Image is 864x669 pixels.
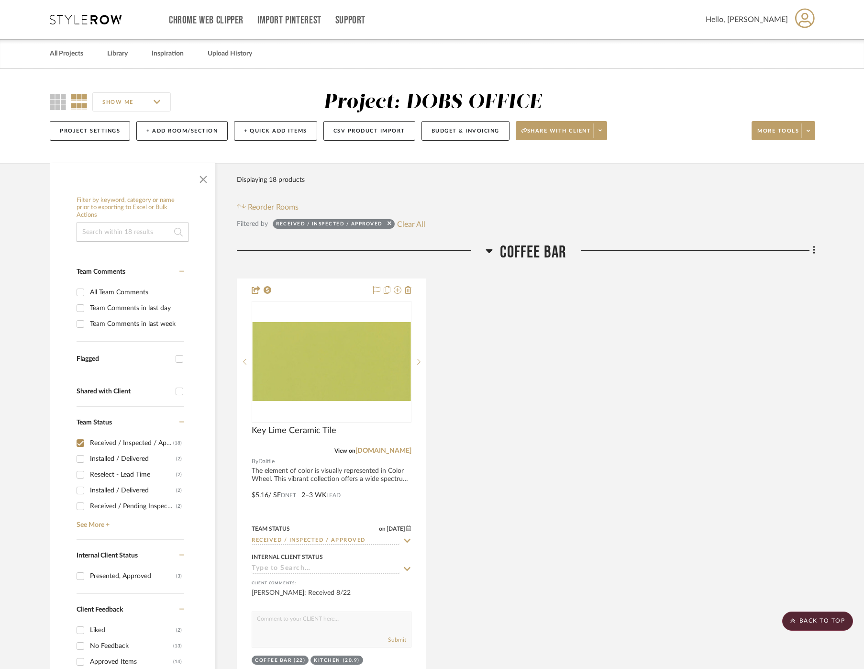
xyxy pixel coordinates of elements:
button: Reorder Rooms [237,201,299,213]
span: Hello, [PERSON_NAME] [706,14,788,25]
div: Received / Inspected / Approved [90,435,173,451]
button: Clear All [397,218,425,230]
a: Library [107,47,128,60]
div: (2) [176,451,182,467]
a: Import Pinterest [257,16,321,24]
scroll-to-top-button: BACK TO TOP [782,612,853,631]
a: Inspiration [152,47,184,60]
div: No Feedback [90,638,173,654]
h6: Filter by keyword, category or name prior to exporting to Excel or Bulk Actions [77,197,188,219]
div: Liked [90,623,176,638]
button: + Add Room/Section [136,121,228,141]
a: Upload History [208,47,252,60]
span: Daltile [258,457,275,466]
div: Kitchen [314,657,341,664]
button: CSV Product Import [323,121,415,141]
span: Team Status [77,419,112,426]
a: All Projects [50,47,83,60]
span: Share with client [521,127,591,142]
div: Installed / Delivered [90,483,176,498]
div: [PERSON_NAME]: Received 8/22 [252,588,411,607]
button: Budget & Invoicing [421,121,510,141]
div: Internal Client Status [252,553,323,561]
a: [DOMAIN_NAME] [355,447,411,454]
div: Shared with Client [77,388,171,396]
div: (2) [176,623,182,638]
span: Key Lime Ceramic Tile [252,425,336,436]
span: Coffee Bar [500,242,567,263]
div: Received / Inspected / Approved [276,221,383,230]
span: [DATE] [386,525,406,532]
div: Team Status [252,524,290,533]
span: on [379,526,386,532]
div: (3) [176,569,182,584]
button: Share with client [516,121,608,140]
button: + Quick Add Items [234,121,317,141]
button: Close [194,168,213,187]
div: Coffee Bar [255,657,291,664]
div: (18) [173,435,182,451]
div: (13) [173,638,182,654]
span: Client Feedback [77,606,123,613]
a: Support [335,16,366,24]
span: Team Comments [77,268,125,275]
div: Team Comments in last day [90,301,182,316]
span: Reorder Rooms [248,201,299,213]
div: Filtered by [237,219,268,229]
input: Type to Search… [252,565,400,574]
div: Team Comments in last week [90,316,182,332]
div: All Team Comments [90,285,182,300]
div: Received / Pending Inspection [90,499,176,514]
input: Search within 18 results [77,223,188,242]
span: View on [334,448,355,454]
div: (2) [176,499,182,514]
button: Project Settings [50,121,130,141]
div: Presented, Approved [90,569,176,584]
div: Installed / Delivered [90,451,176,467]
span: Internal Client Status [77,552,138,559]
div: Displaying 18 products [237,170,305,190]
button: More tools [752,121,815,140]
div: (2) [176,483,182,498]
a: See More + [74,514,184,529]
img: Key Lime Ceramic Tile [253,322,410,401]
button: Submit [388,636,406,644]
div: (20.9) [343,657,360,664]
input: Type to Search… [252,536,400,546]
div: (2) [176,467,182,482]
div: (22) [294,657,305,664]
div: Reselect - Lead Time [90,467,176,482]
span: By [252,457,258,466]
a: Chrome Web Clipper [169,16,244,24]
div: Flagged [77,355,171,363]
div: Project: DOBS OFFICE [323,92,542,112]
span: More tools [757,127,799,142]
div: 0 [252,301,411,422]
